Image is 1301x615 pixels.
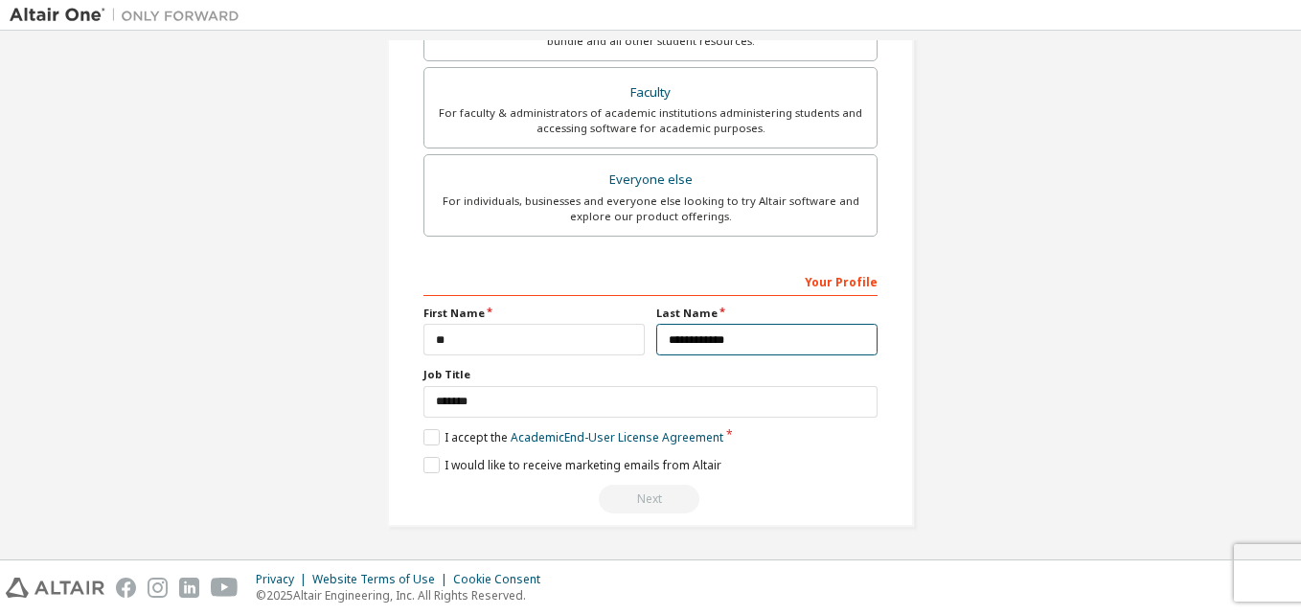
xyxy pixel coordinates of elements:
[148,578,168,598] img: instagram.svg
[453,572,552,587] div: Cookie Consent
[423,306,645,321] label: First Name
[211,578,239,598] img: youtube.svg
[423,265,878,296] div: Your Profile
[312,572,453,587] div: Website Terms of Use
[436,194,865,224] div: For individuals, businesses and everyone else looking to try Altair software and explore our prod...
[511,429,723,445] a: Academic End-User License Agreement
[423,457,721,473] label: I would like to receive marketing emails from Altair
[116,578,136,598] img: facebook.svg
[436,167,865,194] div: Everyone else
[423,367,878,382] label: Job Title
[423,485,878,513] div: Email already exists
[10,6,249,25] img: Altair One
[436,105,865,136] div: For faculty & administrators of academic institutions administering students and accessing softwa...
[179,578,199,598] img: linkedin.svg
[6,578,104,598] img: altair_logo.svg
[436,80,865,106] div: Faculty
[256,572,312,587] div: Privacy
[256,587,552,604] p: © 2025 Altair Engineering, Inc. All Rights Reserved.
[423,429,723,445] label: I accept the
[656,306,878,321] label: Last Name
